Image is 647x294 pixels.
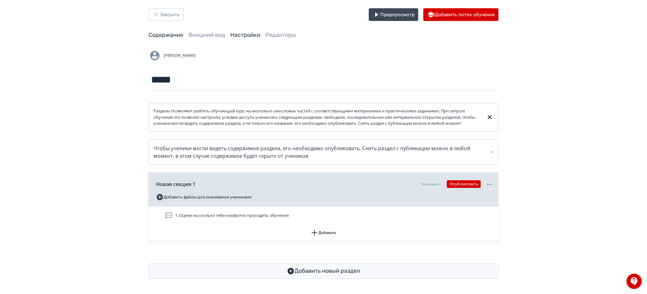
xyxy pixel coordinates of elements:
[265,31,296,38] a: Редакторы
[148,31,183,38] a: Содержание
[230,31,260,38] a: Настройки
[421,181,439,187] div: Черновик
[156,180,195,188] span: Новая секция 1
[156,192,252,202] button: Добавить файлы для скачивания учениками
[423,8,499,21] button: Добавить поток обучения
[154,108,481,127] div: Разделы позволяют разбить обучающий курс на несколько смысловых частей с соответствующими материа...
[148,225,499,241] button: Добавить
[175,212,289,219] span: 1. Оцени на сколько тебе комфотно проходить обучение
[148,207,499,225] div: 1. Оцени на сколько тебе комфотно проходить обучение
[447,180,481,188] button: Опубликовать
[369,8,418,21] button: Предпросмотр
[148,264,499,279] button: Добавить новый раздел
[188,31,225,38] a: Внешний вид
[164,52,196,59] span: [PERSON_NAME]
[148,8,184,21] button: Закрыть
[154,144,493,160] div: Чтобы ученики могли видеть содержимое раздела, его необходимо опубликовать. Снять раздел с публик...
